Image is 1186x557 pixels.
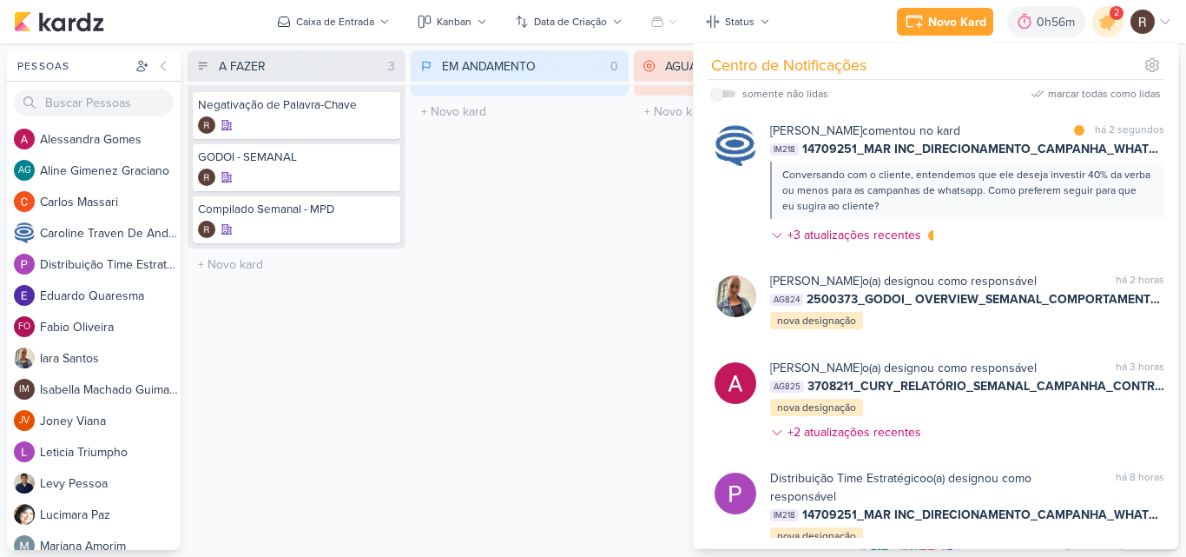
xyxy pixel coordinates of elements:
[1130,10,1155,34] img: Rafael Dornelles
[770,123,862,138] b: [PERSON_NAME]
[14,504,35,525] img: Lucimara Paz
[802,140,1164,158] span: 14709251_MAR INC_DIRECIONAMENTO_CAMPANHA_WHATSAPP
[770,527,863,545] div: nova designação
[40,349,181,368] div: I a r a S a n t o s
[191,252,402,277] input: + Novo kard
[770,469,1084,506] div: o(a) designou como responsável
[40,443,181,461] div: L e t i c i a T r i u m p h o
[18,166,31,176] p: AG
[603,57,625,76] div: 0
[1116,359,1164,377] div: há 3 horas
[928,13,986,31] div: Novo Kard
[14,348,35,368] img: Iara Santos
[14,379,35,400] div: Isabella Machado Guimarães
[715,125,756,167] img: Caroline Traven De Andrade
[14,535,35,556] img: Mariana Amorim
[14,285,35,306] img: Eduardo Quaresma
[637,99,848,124] input: + Novo kard
[1048,86,1161,102] div: marcar todas como lidas
[40,162,181,180] div: A l i n e G i m e n e z G r a c i a n o
[40,193,181,211] div: C a r l o s M a s s a r i
[787,226,925,244] div: +3 atualizações recentes
[14,160,35,181] div: Aline Gimenez Graciano
[14,254,35,275] img: Distribuição Time Estratégico
[198,116,215,134] img: Rafael Dornelles
[40,130,181,149] div: A l e s s a n d r a G o m e s
[14,410,35,431] div: Joney Viana
[770,143,799,156] span: IM218
[198,169,215,186] div: Criador(a): Rafael Dornelles
[14,473,35,494] img: Levy Pessoa
[742,86,828,102] div: somente não lidas
[14,129,35,149] img: Alessandra Gomes
[40,318,181,336] div: F a b i o O l i v e i r a
[897,8,993,36] button: Novo Kard
[40,537,181,555] div: M a r i a n a A m o r i m
[770,471,926,486] b: Distribuição Time Estratégico
[770,381,804,393] span: AG825
[802,506,1164,524] span: 14709251_MAR INC_DIRECIONAMENTO_CAMPANHA_WHATSAPP
[40,287,181,305] div: E d u a r d o Q u a r e s m a
[14,58,132,74] div: Pessoas
[198,116,215,134] div: Criador(a): Rafael Dornelles
[715,362,756,404] img: Alessandra Gomes
[198,149,395,165] div: GODOI - SEMANAL
[770,361,862,375] b: [PERSON_NAME]
[19,416,30,426] p: JV
[381,57,402,76] div: 3
[14,11,104,32] img: kardz.app
[770,312,863,329] div: nova designação
[40,474,181,493] div: L e v y P e s s o a
[14,441,35,462] img: Leticia Triumpho
[770,509,799,521] span: IM218
[414,99,625,124] input: + Novo kard
[14,316,35,337] div: Fabio Oliveira
[715,275,756,317] img: Iara Santos
[1037,13,1080,31] div: 0h56m
[770,294,803,306] span: AG824
[198,202,395,217] div: Compilado Semanal - MPD
[1114,6,1119,20] span: 2
[782,167,1150,214] div: Conversando com o cliente, entendemos que ele deseja investir 40% da verba ou menos para as campa...
[1116,469,1164,506] div: há 8 horas
[1095,122,1164,140] div: há 2 segundos
[770,272,1037,290] div: o(a) designou como responsável
[787,423,925,441] div: +2 atualizações recentes
[40,224,181,242] div: C a r o l i n e T r a v e n D e A n d r a d e
[807,290,1164,308] span: 2500373_GODOI_ OVERVIEW_SEMANAL_COMPORTAMENTO_LEADS
[198,221,215,238] img: Rafael Dornelles
[40,381,181,399] div: I s a b e l l a M a c h a d o G u i m a r ã e s
[198,221,215,238] div: Criador(a): Rafael Dornelles
[198,169,215,186] img: Rafael Dornelles
[40,506,181,524] div: L u c i m a r a P a z
[770,359,1037,377] div: o(a) designou como responsável
[14,89,174,116] input: Buscar Pessoas
[715,473,756,514] img: Distribuição Time Estratégico
[14,191,35,212] img: Carlos Massari
[770,122,960,140] div: comentou no kard
[14,222,35,243] img: Caroline Traven De Andrade
[40,412,181,430] div: J o n e y V i a n a
[19,385,30,395] p: IM
[770,399,863,416] div: nova designação
[1116,272,1164,290] div: há 2 horas
[40,255,181,274] div: D i s t r i b u i ç ã o T i m e E s t r a t é g i c o
[18,322,30,332] p: FO
[770,274,862,288] b: [PERSON_NAME]
[711,54,866,77] div: Centro de Notificações
[807,377,1164,395] span: 3708211_CURY_RELATÓRIO_SEMANAL_CAMPANHA_CONTRATAÇÃO_RJ
[198,97,395,113] div: Negativação de Palavra-Chave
